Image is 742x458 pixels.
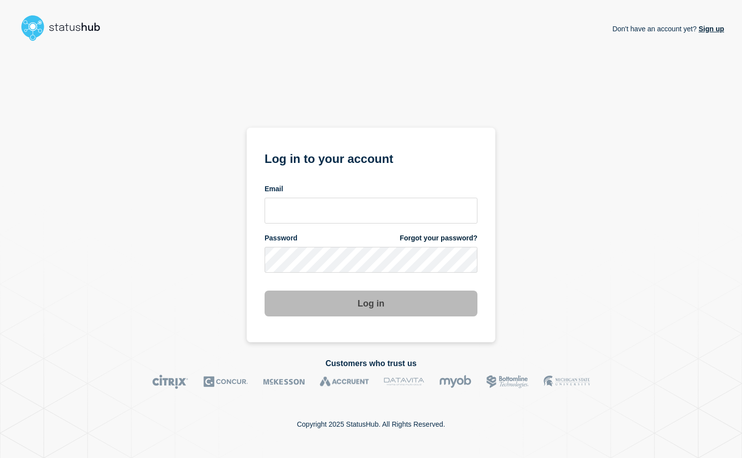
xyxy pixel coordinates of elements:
[265,198,477,224] input: email input
[486,375,529,389] img: Bottomline logo
[439,375,471,389] img: myob logo
[265,233,297,243] span: Password
[18,12,112,44] img: StatusHub logo
[263,375,305,389] img: McKesson logo
[265,149,477,167] h1: Log in to your account
[297,420,445,428] p: Copyright 2025 StatusHub. All Rights Reserved.
[612,17,724,41] p: Don't have an account yet?
[544,375,590,389] img: MSU logo
[203,375,248,389] img: Concur logo
[320,375,369,389] img: Accruent logo
[265,247,477,273] input: password input
[265,291,477,316] button: Log in
[265,184,283,194] span: Email
[384,375,424,389] img: DataVita logo
[697,25,724,33] a: Sign up
[152,375,188,389] img: Citrix logo
[18,359,724,368] h2: Customers who trust us
[400,233,477,243] a: Forgot your password?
